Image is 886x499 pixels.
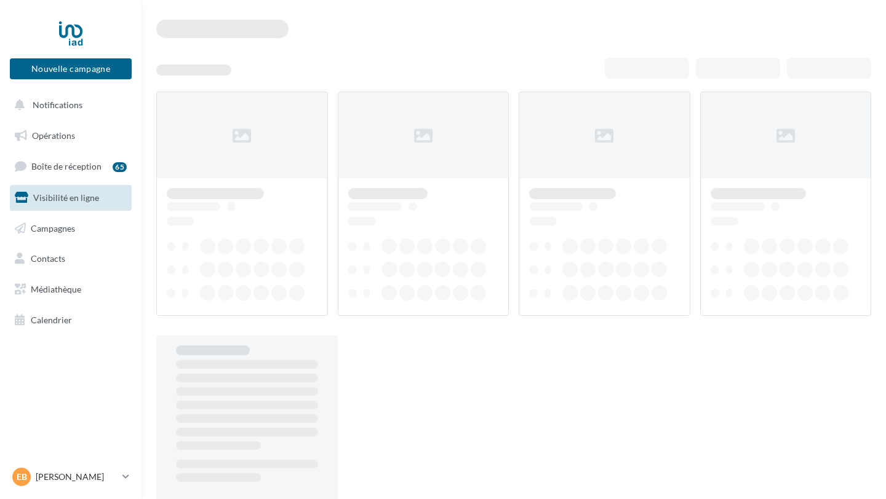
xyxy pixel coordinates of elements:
span: Contacts [31,253,65,264]
span: Calendrier [31,315,72,325]
p: [PERSON_NAME] [36,471,118,483]
span: Campagnes [31,222,75,233]
a: Médiathèque [7,277,134,302]
div: 65 [113,162,127,172]
a: Campagnes [7,216,134,242]
span: Opérations [32,130,75,141]
a: EB [PERSON_NAME] [10,465,132,489]
button: Notifications [7,92,129,118]
a: Calendrier [7,307,134,333]
a: Contacts [7,246,134,272]
span: Médiathèque [31,284,81,294]
button: Nouvelle campagne [10,58,132,79]
span: Visibilité en ligne [33,192,99,203]
a: Visibilité en ligne [7,185,134,211]
span: Notifications [33,100,82,110]
a: Boîte de réception65 [7,153,134,179]
span: Boîte de réception [31,161,102,171]
span: EB [17,471,27,483]
a: Opérations [7,123,134,149]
